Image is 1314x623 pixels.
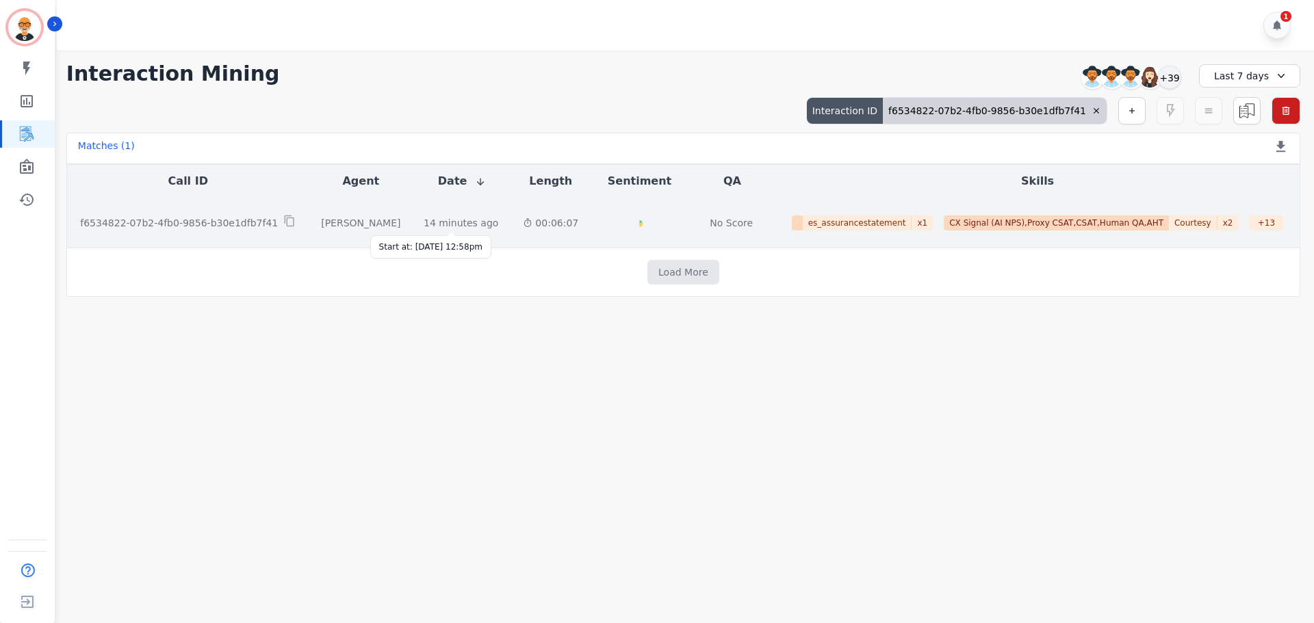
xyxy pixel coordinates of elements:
[608,173,671,189] button: Sentiment
[1249,215,1283,230] div: + 13
[168,173,208,189] button: Call ID
[379,241,482,252] div: Start at: [DATE] 12:58pm
[78,139,135,158] div: Matches ( 1 )
[1021,173,1054,189] button: Skills
[723,173,741,189] button: QA
[80,216,278,230] p: f6534822-07b2-4fb0-9856-b30e1dfb7f41
[424,216,498,230] div: 14 minutes ago
[66,62,280,86] h1: Interaction Mining
[710,216,753,230] div: No Score
[944,215,1169,230] span: CX Signal (AI NPS),Proxy CSAT,CSAT,Human QA,AHT
[803,215,912,230] span: es_assurancestatement
[8,11,41,44] img: Bordered avatar
[647,260,719,284] button: Load More
[1158,66,1181,89] div: +39
[438,173,487,189] button: Date
[1169,215,1218,230] span: Courtesy
[342,173,379,189] button: Agent
[1218,215,1239,230] span: x 2
[522,216,579,230] div: 00:06:07
[1280,11,1291,22] div: 1
[883,98,1107,124] div: f6534822-07b2-4fb0-9856-b30e1dfb7f41
[1199,64,1300,88] div: Last 7 days
[320,216,402,230] div: [PERSON_NAME]
[807,98,883,124] div: Interaction ID
[529,173,572,189] button: Length
[912,215,933,230] span: x 1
